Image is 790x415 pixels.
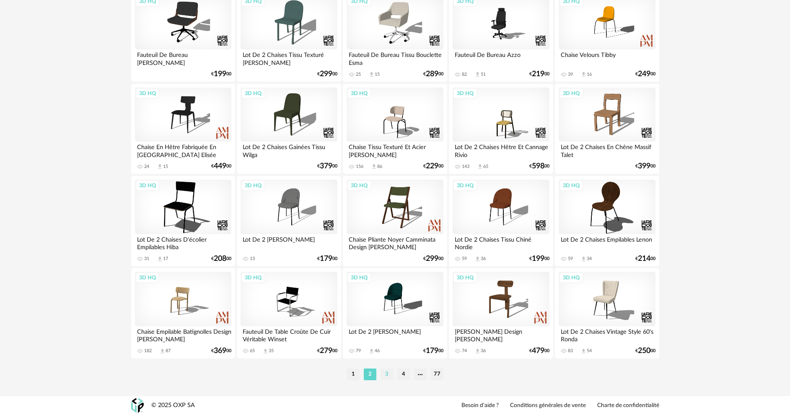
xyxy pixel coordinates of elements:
span: Download icon [580,256,587,262]
div: 3D HQ [135,180,160,191]
div: € 00 [317,163,337,169]
a: 3D HQ Lot De 2 [PERSON_NAME] 13 €17900 [237,176,341,266]
div: 65 [250,348,255,354]
a: 3D HQ Lot De 2 [PERSON_NAME] 79 Download icon 46 €17900 [343,268,447,358]
div: Chaise Pliante Noyer Camminata Design [PERSON_NAME] [347,234,443,251]
span: 279 [320,348,332,354]
div: Lot De 2 Chaises En Chêne Massif Talet [559,142,655,158]
span: Download icon [474,348,481,354]
span: 250 [638,348,650,354]
div: Lot De 2 Chaises Empilables Lenon [559,234,655,251]
div: Chaise Empilable Batignolles Design [PERSON_NAME] [135,326,231,343]
div: € 00 [211,163,231,169]
div: Chaise Tissu Texturé Et Acier [PERSON_NAME] [347,142,443,158]
div: Lot De 2 Chaises Tissu Texturé [PERSON_NAME] [241,49,337,66]
li: 77 [431,369,443,380]
div: 3D HQ [347,272,371,283]
div: Lot De 2 Chaises Vintage Style 60's Ronda [559,326,655,343]
a: 3D HQ Lot De 2 Chaises Gainées Tissu Wilga €37900 [237,84,341,174]
div: Chaise En Hêtre Fabriquée En [GEOGRAPHIC_DATA] Elisée [135,142,231,158]
div: 82 [462,72,467,77]
span: 379 [320,163,332,169]
span: 369 [214,348,226,354]
a: 3D HQ Chaise Tissu Texturé Et Acier [PERSON_NAME] 156 Download icon 86 €22900 [343,84,447,174]
div: 59 [568,256,573,262]
span: Download icon [157,163,163,170]
a: Conditions générales de vente [510,402,586,410]
div: 3D HQ [135,272,160,283]
span: 289 [426,71,438,77]
span: Download icon [368,348,375,354]
div: 17 [163,256,168,262]
div: 143 [462,164,469,170]
div: 79 [356,348,361,354]
div: © 2025 OXP SA [151,402,195,410]
div: 15 [375,72,380,77]
div: Lot De 2 Chaises Tissu Chiné Nordie [453,234,549,251]
div: 15 [163,164,168,170]
div: € 00 [211,348,231,354]
a: 3D HQ Lot De 2 Chaises Vintage Style 60's Ronda 83 Download icon 54 €25000 [555,268,659,358]
a: 3D HQ Lot De 2 Chaises En Chêne Massif Talet €39900 [555,84,659,174]
div: 3D HQ [453,180,477,191]
div: € 00 [529,348,549,354]
a: Charte de confidentialité [597,402,659,410]
div: 65 [483,164,488,170]
div: Lot De 2 Chaises Hêtre Et Cannage Rivio [453,142,549,158]
div: Lot De 2 [PERSON_NAME] [241,234,337,251]
span: Download icon [474,256,481,262]
li: 4 [397,369,410,380]
span: Download icon [580,348,587,354]
span: Download icon [371,163,377,170]
div: 74 [462,348,467,354]
span: Download icon [477,163,483,170]
span: 598 [532,163,544,169]
span: Download icon [368,71,375,77]
div: 3D HQ [559,180,583,191]
img: OXP [131,398,144,413]
div: € 00 [317,348,337,354]
div: [PERSON_NAME] Design [PERSON_NAME] [453,326,549,343]
div: 3D HQ [241,272,265,283]
div: 3D HQ [453,272,477,283]
span: Download icon [262,348,269,354]
span: Download icon [474,71,481,77]
div: 51 [481,72,486,77]
div: € 00 [423,71,443,77]
a: 3D HQ [PERSON_NAME] Design [PERSON_NAME] 74 Download icon 36 €47900 [449,268,553,358]
div: 156 [356,164,363,170]
a: 3D HQ Chaise Empilable Batignolles Design [PERSON_NAME] 182 Download icon 87 €36900 [131,268,235,358]
div: € 00 [211,256,231,262]
li: 1 [347,369,360,380]
div: € 00 [317,71,337,77]
span: 179 [426,348,438,354]
a: 3D HQ Lot De 2 Chaises Tissu Chiné Nordie 59 Download icon 36 €19900 [449,176,553,266]
span: 214 [638,256,650,262]
div: Fauteuil De Table Croûte De Cuir Véritable Winset [241,326,337,343]
span: Download icon [159,348,166,354]
div: 35 [269,348,274,354]
span: 399 [638,163,650,169]
span: Download icon [580,71,587,77]
div: 182 [144,348,152,354]
div: 54 [587,348,592,354]
div: 83 [568,348,573,354]
span: 179 [320,256,332,262]
div: 13 [250,256,255,262]
div: 3D HQ [559,272,583,283]
span: 479 [532,348,544,354]
span: 299 [426,256,438,262]
div: 3D HQ [241,88,265,99]
div: € 00 [529,163,549,169]
span: 229 [426,163,438,169]
span: 219 [532,71,544,77]
div: Fauteuil De Bureau Tissu Bouclette Esma [347,49,443,66]
div: € 00 [529,71,549,77]
div: € 00 [635,348,655,354]
a: 3D HQ Chaise Pliante Noyer Camminata Design [PERSON_NAME] €29900 [343,176,447,266]
li: 3 [381,369,393,380]
div: 16 [587,72,592,77]
div: € 00 [529,256,549,262]
div: 36 [481,348,486,354]
div: 87 [166,348,171,354]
